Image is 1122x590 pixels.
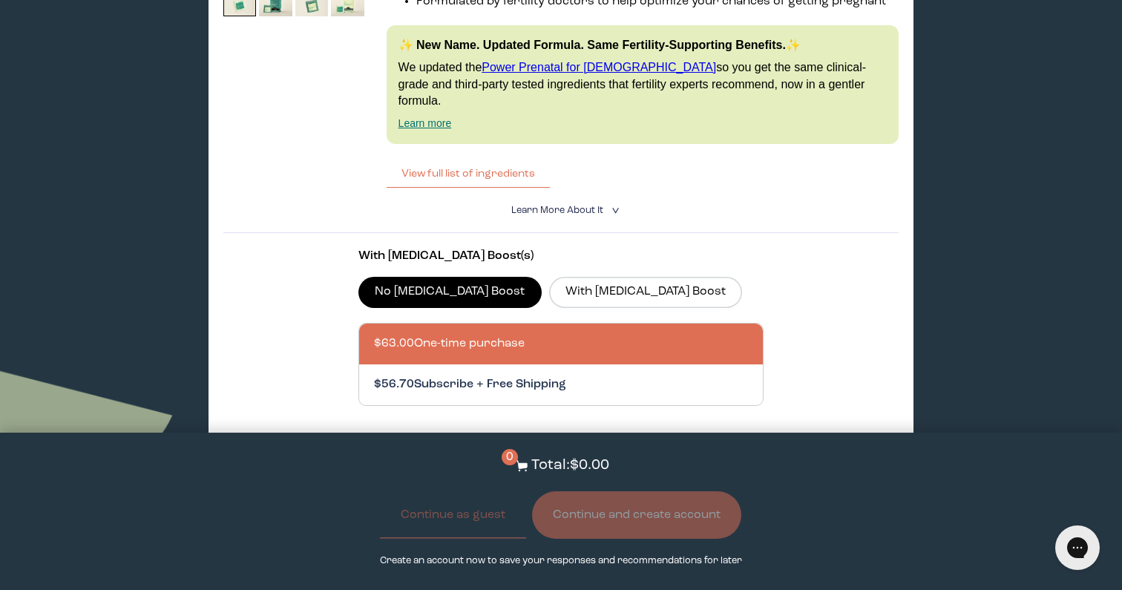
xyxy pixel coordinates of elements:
[398,39,801,51] strong: ✨ New Name. Updated Formula. Same Fertility-Supporting Benefits.✨
[531,455,609,476] p: Total: $0.00
[358,248,764,265] p: With [MEDICAL_DATA] Boost(s)
[549,277,743,308] label: With [MEDICAL_DATA] Boost
[511,203,611,217] summary: Learn More About it <
[398,59,888,109] p: We updated the so you get the same clinical-grade and third-party tested ingredients that fertili...
[387,159,550,189] button: View full list of ingredients
[380,554,742,568] p: Create an account now to save your responses and recommendations for later
[398,117,452,129] a: Learn more
[380,491,526,539] button: Continue as guest
[1048,520,1107,575] iframe: Gorgias live chat messenger
[511,206,603,215] span: Learn More About it
[532,491,741,539] button: Continue and create account
[607,206,621,214] i: <
[358,277,542,308] label: No [MEDICAL_DATA] Boost
[502,449,518,465] span: 0
[482,61,716,73] a: Power Prenatal for [DEMOGRAPHIC_DATA]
